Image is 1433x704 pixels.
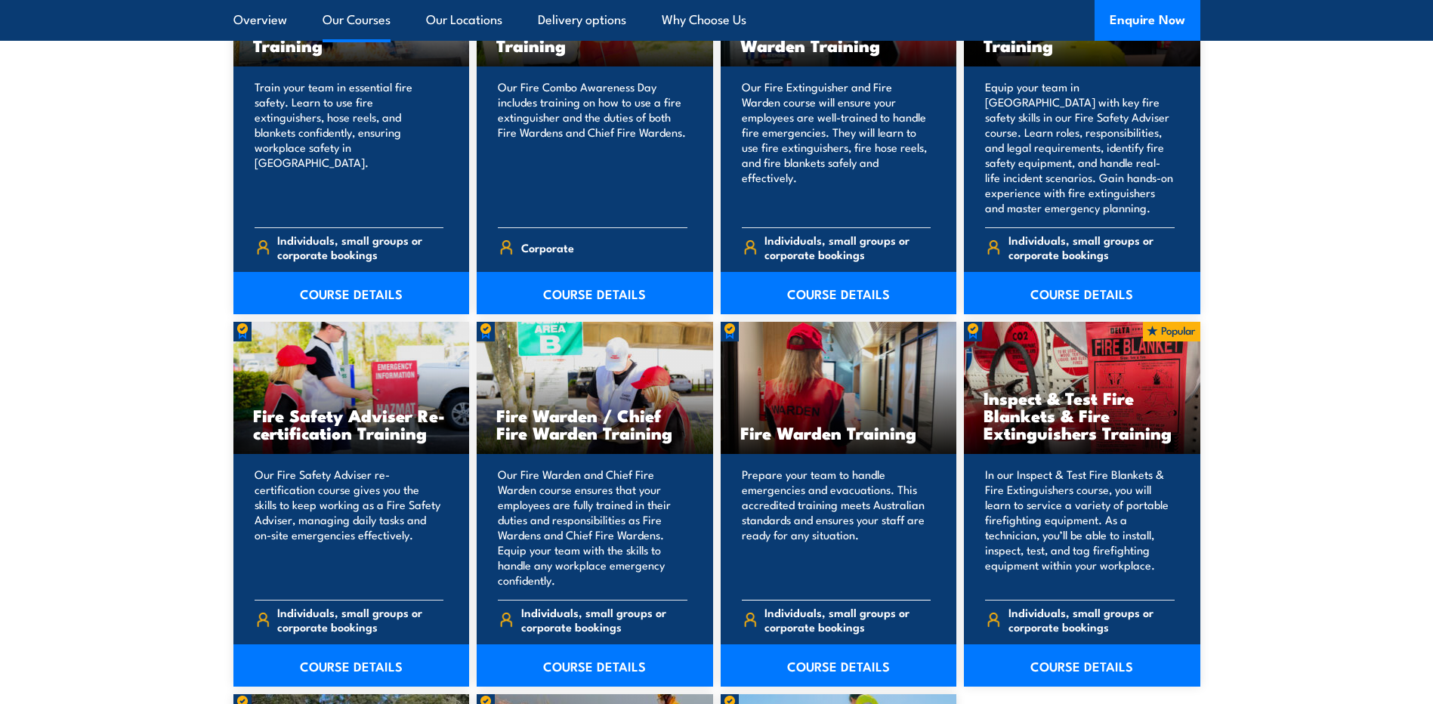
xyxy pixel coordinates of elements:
a: COURSE DETAILS [964,272,1200,314]
p: Prepare your team to handle emergencies and evacuations. This accredited training meets Australia... [742,467,931,588]
p: Our Fire Safety Adviser re-certification course gives you the skills to keep working as a Fire Sa... [255,467,444,588]
p: Equip your team in [GEOGRAPHIC_DATA] with key fire safety skills in our Fire Safety Adviser cours... [985,79,1175,215]
a: COURSE DETAILS [721,644,957,687]
span: Individuals, small groups or corporate bookings [277,605,443,634]
h3: Fire Safety Adviser Training [984,19,1181,54]
h3: Fire Safety Adviser Re-certification Training [253,406,450,441]
a: COURSE DETAILS [233,272,470,314]
h3: Fire Extinguisher Training [253,19,450,54]
h3: Fire Warden Training [740,424,937,441]
a: COURSE DETAILS [721,272,957,314]
p: Our Fire Warden and Chief Fire Warden course ensures that your employees are fully trained in the... [498,467,687,588]
h3: Fire Warden / Chief Fire Warden Training [496,406,693,441]
a: COURSE DETAILS [964,644,1200,687]
span: Individuals, small groups or corporate bookings [1008,605,1175,634]
p: In our Inspect & Test Fire Blankets & Fire Extinguishers course, you will learn to service a vari... [985,467,1175,588]
h3: Inspect & Test Fire Blankets & Fire Extinguishers Training [984,389,1181,441]
p: Our Fire Extinguisher and Fire Warden course will ensure your employees are well-trained to handl... [742,79,931,215]
span: Corporate [521,236,574,259]
p: Our Fire Combo Awareness Day includes training on how to use a fire extinguisher and the duties o... [498,79,687,215]
a: COURSE DETAILS [233,644,470,687]
a: COURSE DETAILS [477,272,713,314]
h3: Fire Extinguisher / Fire Warden Training [740,19,937,54]
span: Individuals, small groups or corporate bookings [764,605,931,634]
p: Train your team in essential fire safety. Learn to use fire extinguishers, hose reels, and blanke... [255,79,444,215]
span: Individuals, small groups or corporate bookings [521,605,687,634]
span: Individuals, small groups or corporate bookings [1008,233,1175,261]
span: Individuals, small groups or corporate bookings [764,233,931,261]
a: COURSE DETAILS [477,644,713,687]
span: Individuals, small groups or corporate bookings [277,233,443,261]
